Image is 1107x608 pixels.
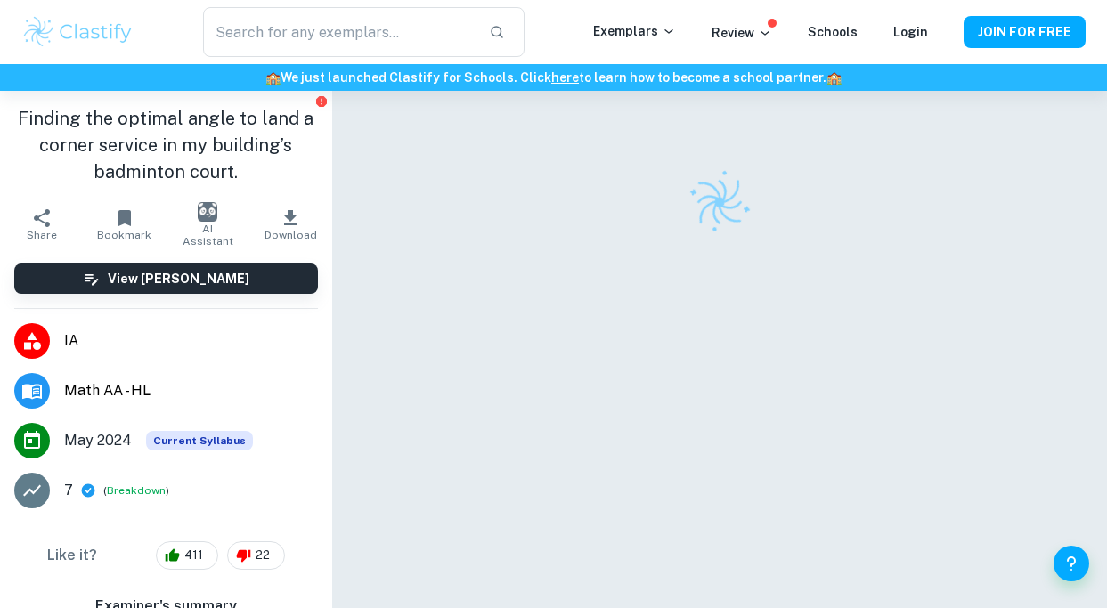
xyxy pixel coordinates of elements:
[103,482,169,499] span: ( )
[64,480,73,501] p: 7
[315,94,329,108] button: Report issue
[964,16,1086,48] button: JOIN FOR FREE
[176,223,238,247] span: AI Assistant
[249,199,332,249] button: Download
[108,269,249,288] h6: View [PERSON_NAME]
[107,482,166,499] button: Breakdown
[156,541,218,570] div: 411
[227,541,285,570] div: 22
[808,25,858,39] a: Schools
[64,330,318,352] span: IA
[27,229,57,241] span: Share
[198,202,217,222] img: AI Assistant
[265,70,281,85] span: 🏫
[47,545,97,566] h6: Like it?
[246,547,280,564] span: 22
[712,23,772,43] p: Review
[21,14,134,50] img: Clastify logo
[14,263,318,294] button: View [PERSON_NAME]
[265,229,317,241] span: Download
[593,21,676,41] p: Exemplars
[1054,546,1089,581] button: Help and Feedback
[146,431,253,450] span: Current Syllabus
[166,199,248,249] button: AI Assistant
[893,25,928,39] a: Login
[64,380,318,401] span: Math AA - HL
[64,430,132,451] span: May 2024
[4,68,1103,87] h6: We just launched Clastify for Schools. Click to learn how to become a school partner.
[826,70,842,85] span: 🏫
[677,159,762,245] img: Clastify logo
[83,199,166,249] button: Bookmark
[551,70,579,85] a: here
[203,7,475,57] input: Search for any exemplars...
[146,431,253,450] div: This exemplar is based on the current syllabus. Feel free to refer to it for inspiration/ideas wh...
[14,105,318,185] h1: Finding the optimal angle to land a corner service in my building’s badminton court.
[175,547,213,564] span: 411
[97,229,151,241] span: Bookmark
